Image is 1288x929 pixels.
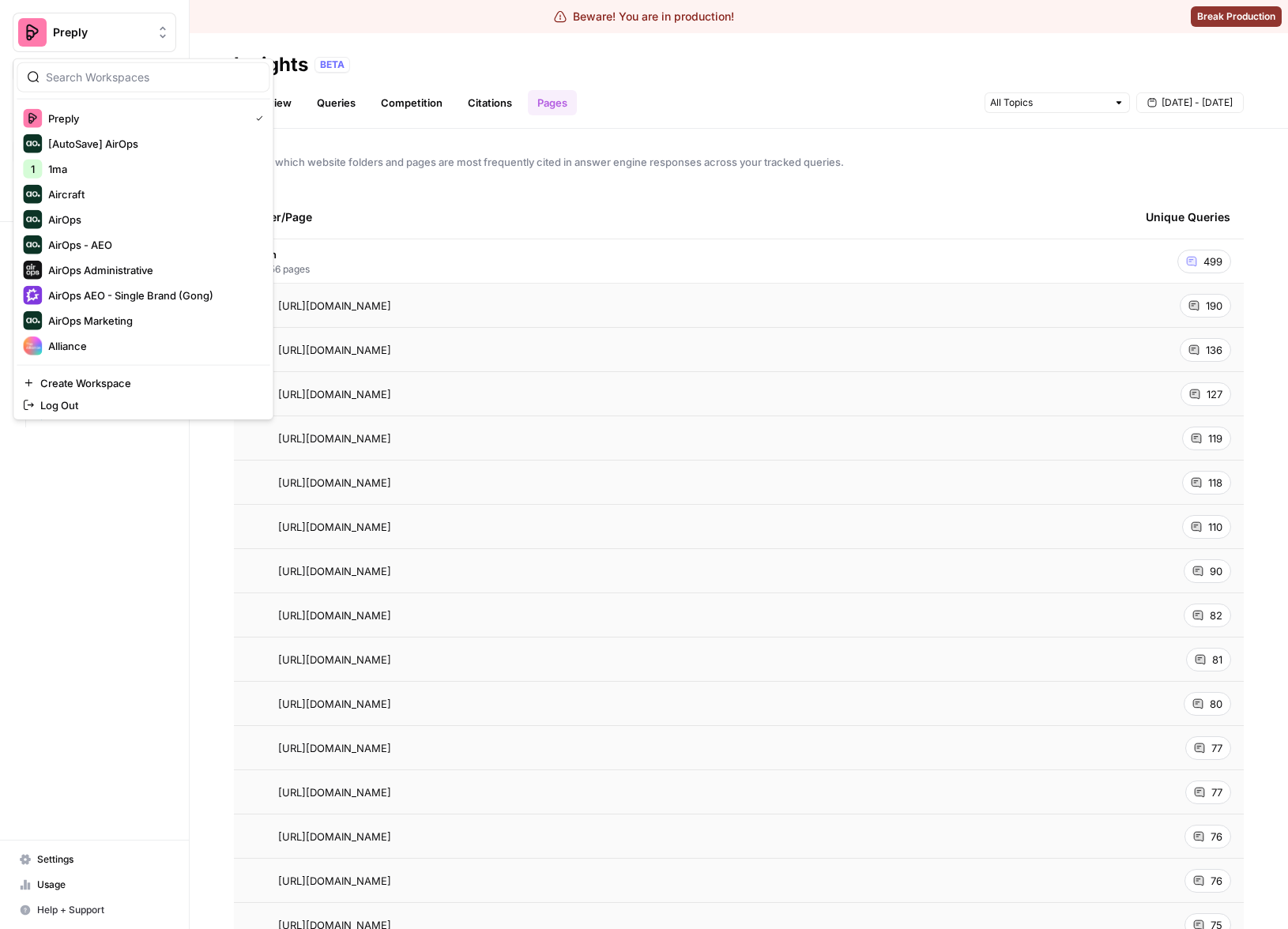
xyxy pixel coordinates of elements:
[278,829,391,844] span: [URL][DOMAIN_NAME]
[278,696,391,712] span: [URL][DOMAIN_NAME]
[990,95,1107,111] input: All Topics
[48,111,243,126] span: Preply
[1208,519,1222,535] span: 110
[278,563,391,579] span: [URL][DOMAIN_NAME]
[48,237,257,253] span: AirOps - AEO
[13,58,273,420] div: Workspace: Preply
[458,90,522,115] a: Citations
[1210,607,1222,623] span: 82
[264,246,310,262] span: en
[1191,6,1282,27] button: Break Production
[23,109,42,128] img: Preply Logo
[1212,652,1222,668] span: 81
[1210,696,1222,712] span: 80
[48,313,257,329] span: AirOps Marketing
[1206,298,1222,314] span: 190
[23,134,42,153] img: [AutoSave] AirOps Logo
[1211,784,1222,800] span: 77
[1207,386,1222,402] span: 127
[278,873,391,889] span: [URL][DOMAIN_NAME]
[247,195,1120,239] div: Folder/Page
[48,262,257,278] span: AirOps Administrative
[48,136,257,152] span: [AutoSave] AirOps
[37,903,169,917] span: Help + Support
[278,607,391,623] span: [URL][DOMAIN_NAME]
[48,161,257,177] span: 1ma
[1211,740,1222,756] span: 77
[278,431,391,446] span: [URL][DOMAIN_NAME]
[17,394,269,416] a: Log Out
[48,288,257,303] span: AirOps AEO - Single Brand (Gong)
[1136,92,1244,113] button: [DATE] - [DATE]
[528,90,577,115] a: Pages
[1162,96,1233,110] span: [DATE] - [DATE]
[53,24,149,40] span: Preply
[278,386,391,402] span: [URL][DOMAIN_NAME]
[371,90,452,115] a: Competition
[278,740,391,756] span: [URL][DOMAIN_NAME]
[13,897,176,923] button: Help + Support
[1203,254,1222,269] span: 499
[1197,9,1275,24] span: Break Production
[40,397,257,413] span: Log Out
[278,475,391,491] span: [URL][DOMAIN_NAME]
[234,154,1244,170] span: Analyze which website folders and pages are most frequently cited in answer engine responses acro...
[278,342,391,358] span: [URL][DOMAIN_NAME]
[23,261,42,280] img: AirOps Administrative Logo
[234,52,308,77] div: Insights
[278,652,391,668] span: [URL][DOMAIN_NAME]
[46,70,259,85] input: Search Workspaces
[1210,563,1222,579] span: 90
[1208,475,1222,491] span: 118
[13,872,176,897] a: Usage
[18,18,47,47] img: Preply Logo
[23,235,42,254] img: AirOps - AEO Logo
[23,286,42,305] img: AirOps AEO - Single Brand (Gong) Logo
[37,878,169,892] span: Usage
[314,57,350,73] div: BETA
[264,262,310,276] span: 656 pages
[37,852,169,867] span: Settings
[1206,342,1222,358] span: 136
[307,90,365,115] a: Queries
[23,337,42,355] img: Alliance Logo
[17,372,269,394] a: Create Workspace
[1211,829,1222,844] span: 76
[278,519,391,535] span: [URL][DOMAIN_NAME]
[1146,195,1230,239] div: Unique Queries
[554,9,734,24] div: Beware! You are in production!
[23,210,42,229] img: AirOps Logo
[13,13,176,52] button: Workspace: Preply
[48,338,257,354] span: Alliance
[13,847,176,872] a: Settings
[278,784,391,800] span: [URL][DOMAIN_NAME]
[31,161,35,177] span: 1
[48,212,257,228] span: AirOps
[278,298,391,314] span: [URL][DOMAIN_NAME]
[1208,431,1222,446] span: 119
[48,186,257,202] span: Aircraft
[1211,873,1222,889] span: 76
[23,311,42,330] img: AirOps Marketing Logo
[23,185,42,204] img: Aircraft Logo
[40,375,257,391] span: Create Workspace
